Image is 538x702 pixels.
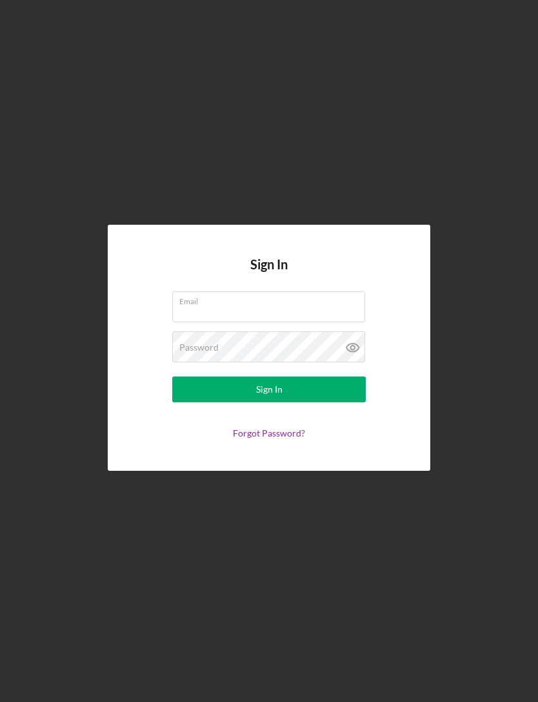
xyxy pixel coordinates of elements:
[250,257,288,291] h4: Sign In
[179,342,219,353] label: Password
[256,377,283,402] div: Sign In
[172,377,366,402] button: Sign In
[233,428,305,439] a: Forgot Password?
[179,292,365,306] label: Email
